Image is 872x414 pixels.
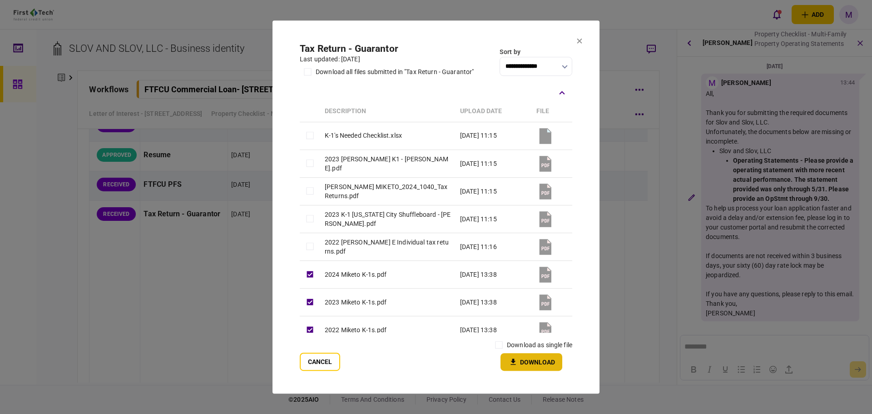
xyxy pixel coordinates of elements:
div: download all files submitted in "Tax Return - Guarantor" [316,67,474,77]
th: Description [320,101,456,122]
div: Sort by [500,47,572,57]
td: [DATE] 13:38 [456,260,532,288]
td: 2023 K-1 [US_STATE] City Shuffleboard - [PERSON_NAME].pdf [320,205,456,233]
td: K-1's Needed Checklist.xlsx [320,122,456,150]
button: Download [500,353,562,371]
td: [DATE] 13:38 [456,288,532,316]
td: [DATE] 11:15 [456,122,532,150]
body: Rich Text Area. Press ALT-0 for help. [4,7,184,16]
td: [DATE] 11:15 [456,205,532,233]
td: 2023 Miketo K-1s.pdf [320,288,456,316]
td: 2023 [PERSON_NAME] K1 - [PERSON_NAME].pdf [320,150,456,177]
td: 2022 Miketo K-1s.pdf [320,316,456,344]
td: 2024 Miketo K-1s.pdf [320,260,456,288]
th: file [532,101,572,122]
label: download as single file [507,340,572,350]
td: 2022 [PERSON_NAME] E Individual tax returns.pdf [320,233,456,260]
td: [DATE] 11:16 [456,233,532,260]
td: [DATE] 13:38 [456,316,532,344]
td: [PERSON_NAME] MIKETO_2024_1040_Tax Returns.pdf [320,177,456,205]
button: Cancel [300,353,340,371]
th: upload date [456,101,532,122]
td: [DATE] 11:15 [456,150,532,177]
div: last updated: [DATE] [300,55,474,64]
h2: Tax Return - Guarantor [300,43,474,55]
td: [DATE] 11:15 [456,177,532,205]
